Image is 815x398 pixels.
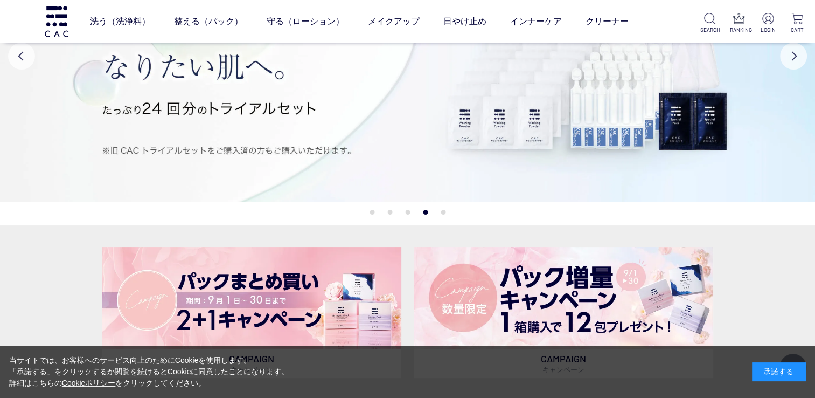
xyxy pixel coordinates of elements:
button: 5 of 5 [441,210,445,215]
div: 当サイトでは、お客様へのサービス向上のためにCookieを使用します。 「承諾する」をクリックするか閲覧を続けるとCookieに同意したことになります。 詳細はこちらの をクリックしてください。 [9,355,289,389]
button: 1 of 5 [370,210,374,215]
a: クリーナー [585,6,628,37]
a: 日やけ止め [443,6,486,37]
img: パック増量キャンペーン [414,247,713,349]
a: パック増量キャンペーン パック増量キャンペーン CAMPAIGNキャンペーン [414,247,713,378]
button: Previous [8,43,35,70]
div: 承諾する [752,362,806,381]
a: LOGIN [758,13,777,34]
a: SEARCH [700,13,719,34]
a: Cookieポリシー [62,379,116,387]
a: 守る（ローション） [266,6,344,37]
p: RANKING [729,26,748,34]
a: メイクアップ [367,6,419,37]
a: 整える（パック） [173,6,242,37]
a: 洗う（洗浄料） [89,6,150,37]
a: RANKING [729,13,748,34]
img: logo [43,6,70,37]
p: SEARCH [700,26,719,34]
a: インナーケア [510,6,561,37]
img: パックキャンペーン2+1 [102,247,401,349]
a: パックキャンペーン2+1 パックキャンペーン2+1 CAMPAIGNキャンペーン [102,247,401,378]
p: CART [788,26,806,34]
a: CART [788,13,806,34]
button: Next [780,43,807,70]
button: 2 of 5 [387,210,392,215]
button: 3 of 5 [405,210,410,215]
button: 4 of 5 [423,210,428,215]
p: LOGIN [758,26,777,34]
